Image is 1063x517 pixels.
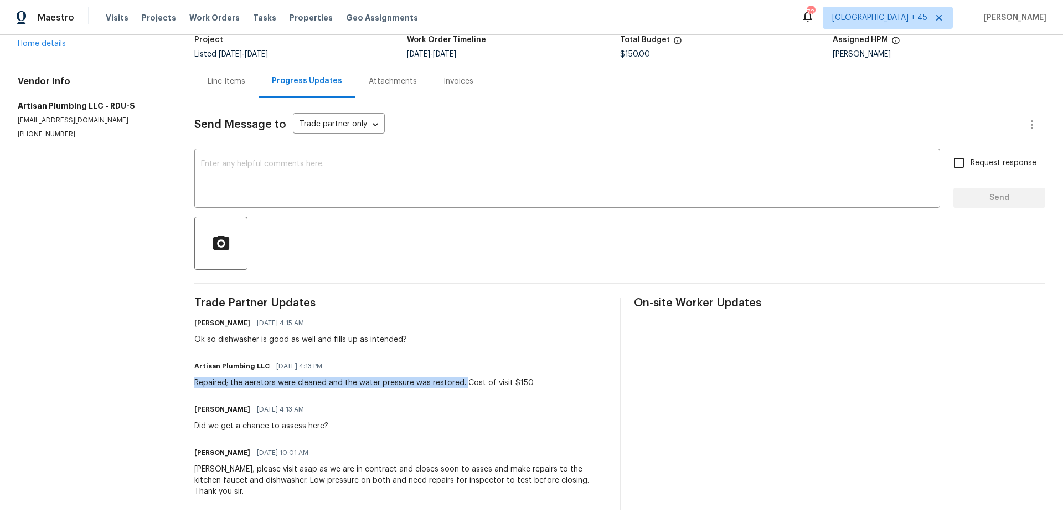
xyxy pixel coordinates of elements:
span: [DATE] 10:01 AM [257,447,308,458]
h5: Artisan Plumbing LLC - RDU-S [18,100,168,111]
div: [PERSON_NAME] [833,50,1045,58]
span: - [219,50,268,58]
a: Home details [18,40,66,48]
span: [GEOGRAPHIC_DATA] + 45 [832,12,927,23]
span: [DATE] [245,50,268,58]
div: Trade partner only [293,116,385,134]
span: Properties [290,12,333,23]
p: [PHONE_NUMBER] [18,130,168,139]
span: Request response [971,157,1036,169]
span: On-site Worker Updates [634,298,1045,309]
span: [DATE] [433,50,456,58]
p: [EMAIL_ADDRESS][DOMAIN_NAME] [18,116,168,125]
h6: [PERSON_NAME] [194,318,250,329]
div: 704 [807,7,814,18]
div: [PERSON_NAME], please visit asap as we are in contract and closes soon to asses and make repairs ... [194,464,606,497]
span: Trade Partner Updates [194,298,606,309]
span: Listed [194,50,268,58]
span: [DATE] 4:15 AM [257,318,304,329]
span: Visits [106,12,128,23]
h4: Vendor Info [18,76,168,87]
div: Attachments [369,76,417,87]
div: Invoices [443,76,473,87]
span: Tasks [253,14,276,22]
div: Progress Updates [272,75,342,86]
h5: Project [194,36,223,44]
span: Projects [142,12,176,23]
h5: Work Order Timeline [407,36,486,44]
span: [DATE] [219,50,242,58]
div: Did we get a chance to assess here? [194,421,328,432]
span: [DATE] 4:13 AM [257,404,304,415]
span: Geo Assignments [346,12,418,23]
div: Repaired; the aerators were cleaned and the water pressure was restored. Cost of visit $150 [194,377,534,388]
div: Ok so dishwasher is good as well and fills up as intended? [194,334,407,345]
h6: [PERSON_NAME] [194,404,250,415]
h6: Artisan Plumbing LLC [194,361,270,372]
h5: Assigned HPM [833,36,888,44]
span: [DATE] 4:13 PM [276,361,322,372]
span: Maestro [38,12,74,23]
span: $150.00 [620,50,650,58]
span: The hpm assigned to this work order. [891,36,900,50]
h6: [PERSON_NAME] [194,447,250,458]
span: [DATE] [407,50,430,58]
span: The total cost of line items that have been proposed by Opendoor. This sum includes line items th... [673,36,682,50]
span: Work Orders [189,12,240,23]
div: Line Items [208,76,245,87]
h5: Total Budget [620,36,670,44]
span: - [407,50,456,58]
span: [PERSON_NAME] [979,12,1046,23]
span: Send Message to [194,119,286,130]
